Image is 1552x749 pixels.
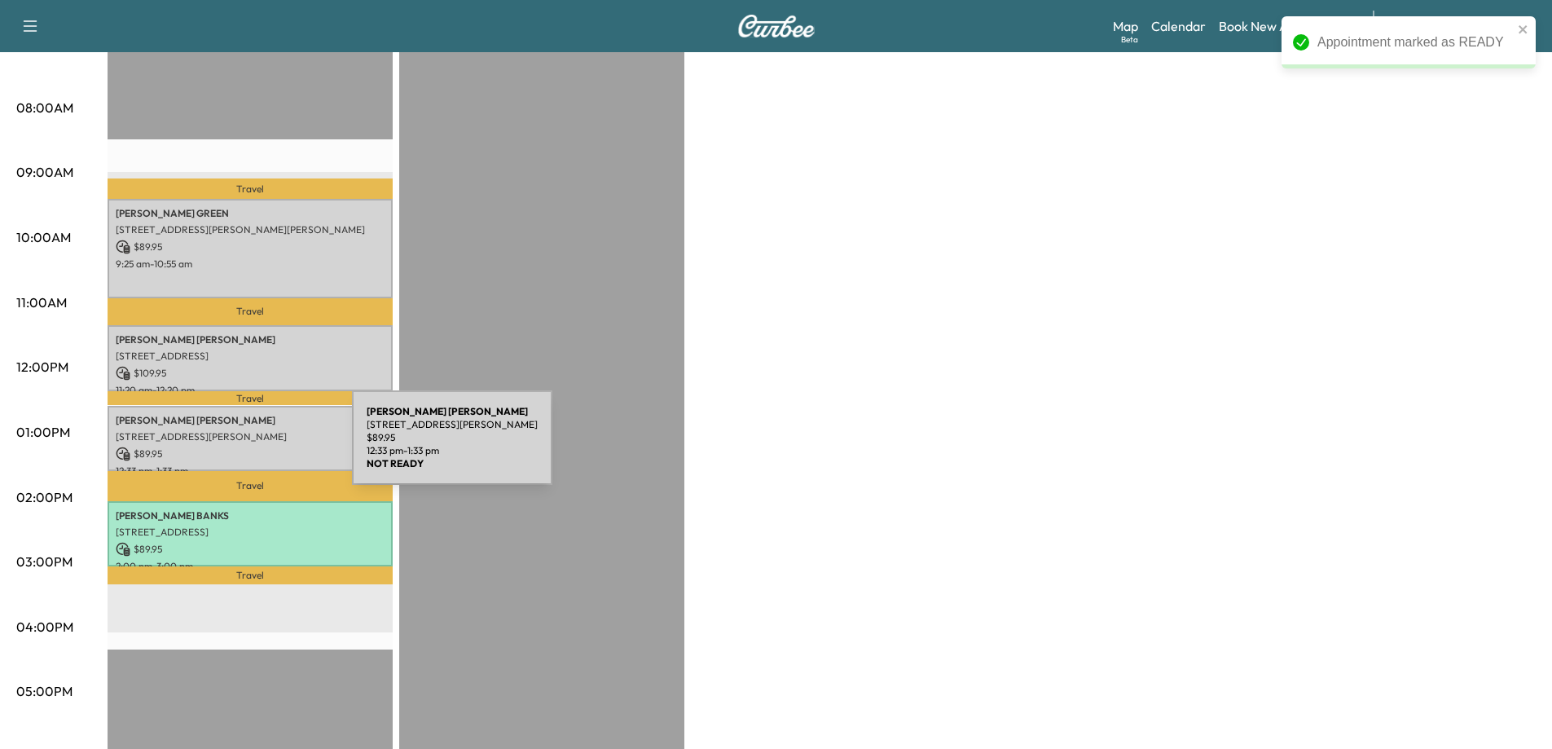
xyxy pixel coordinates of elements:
[116,258,385,271] p: 9:25 am - 10:55 am
[116,414,385,427] p: [PERSON_NAME] [PERSON_NAME]
[367,431,538,444] p: $ 89.95
[16,487,73,507] p: 02:00PM
[1113,16,1138,36] a: MapBeta
[16,227,71,247] p: 10:00AM
[367,457,424,469] b: NOT READY
[116,509,385,522] p: [PERSON_NAME] BANKS
[367,405,528,417] b: [PERSON_NAME] [PERSON_NAME]
[116,333,385,346] p: [PERSON_NAME] [PERSON_NAME]
[116,526,385,539] p: [STREET_ADDRESS]
[116,542,385,557] p: $ 89.95
[16,293,67,312] p: 11:00AM
[116,560,385,573] p: 2:00 pm - 3:00 pm
[1317,33,1513,52] div: Appointment marked as READY
[116,366,385,381] p: $ 109.95
[1151,16,1206,36] a: Calendar
[16,357,68,377] p: 12:00PM
[16,552,73,571] p: 03:00PM
[116,430,385,443] p: [STREET_ADDRESS][PERSON_NAME]
[116,223,385,236] p: [STREET_ADDRESS][PERSON_NAME][PERSON_NAME]
[367,418,538,431] p: [STREET_ADDRESS][PERSON_NAME]
[1219,16,1356,36] a: Book New Appointment
[116,240,385,254] p: $ 89.95
[116,447,385,461] p: $ 89.95
[116,207,385,220] p: [PERSON_NAME] GREEN
[108,471,393,500] p: Travel
[16,162,73,182] p: 09:00AM
[16,617,73,637] p: 04:00PM
[16,681,73,701] p: 05:00PM
[108,391,393,405] p: Travel
[116,465,385,478] p: 12:33 pm - 1:33 pm
[108,178,393,200] p: Travel
[116,350,385,363] p: [STREET_ADDRESS]
[108,566,393,584] p: Travel
[367,444,538,457] p: 12:33 pm - 1:33 pm
[737,15,816,37] img: Curbee Logo
[16,422,70,442] p: 01:00PM
[16,98,73,117] p: 08:00AM
[108,298,393,326] p: Travel
[116,384,385,397] p: 11:20 am - 12:20 pm
[1121,33,1138,46] div: Beta
[1518,23,1529,36] button: close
